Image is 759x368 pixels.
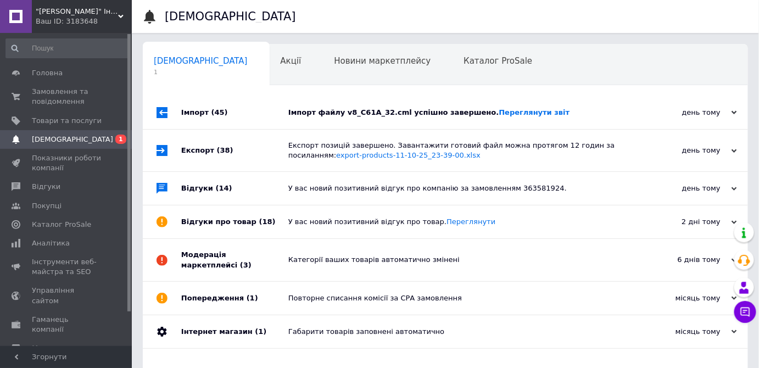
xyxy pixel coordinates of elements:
[334,56,431,66] span: Новини маркетплейсу
[32,343,60,353] span: Маркет
[32,220,91,230] span: Каталог ProSale
[32,182,60,192] span: Відгуки
[627,146,737,155] div: день тому
[36,7,118,16] span: "Тетянка" Iнтернет-магазин
[181,96,288,129] div: Імпорт
[32,315,102,334] span: Гаманець компанії
[734,301,756,323] button: Чат з покупцем
[154,68,248,76] span: 1
[288,108,627,118] div: Імпорт файлу v8_C61A_32.cml успішно завершено.
[181,239,288,281] div: Модерація маркетплейсі
[499,108,570,116] a: Переглянути звіт
[627,293,737,303] div: місяць тому
[36,16,132,26] div: Ваш ID: 3183648
[32,87,102,107] span: Замовлення та повідомлення
[181,172,288,205] div: Відгуки
[181,205,288,238] div: Відгуки про товар
[336,151,481,159] a: export-products-11-10-25_23-39-00.xlsx
[32,286,102,305] span: Управління сайтом
[464,56,532,66] span: Каталог ProSale
[181,130,288,171] div: Експорт
[181,282,288,315] div: Попередження
[154,56,248,66] span: [DEMOGRAPHIC_DATA]
[165,10,296,23] h1: [DEMOGRAPHIC_DATA]
[240,261,252,269] span: (3)
[288,141,627,160] div: Експорт позицій завершено. Завантажити готовий файл можна протягом 12 годин за посиланням:
[259,218,276,226] span: (18)
[32,68,63,78] span: Головна
[32,153,102,173] span: Показники роботи компанії
[288,217,627,227] div: У вас новий позитивний відгук про товар.
[281,56,302,66] span: Акції
[211,108,228,116] span: (45)
[627,255,737,265] div: 6 днів тому
[32,238,70,248] span: Аналітика
[32,201,62,211] span: Покупці
[627,183,737,193] div: день тому
[181,315,288,348] div: Інтернет магазин
[247,294,258,302] span: (1)
[217,146,233,154] span: (38)
[627,217,737,227] div: 2 дні тому
[32,116,102,126] span: Товари та послуги
[627,108,737,118] div: день тому
[115,135,126,144] span: 1
[288,327,627,337] div: Габарити товарів заповнені автоматично
[447,218,495,226] a: Переглянути
[627,327,737,337] div: місяць тому
[216,184,232,192] span: (14)
[32,135,113,144] span: [DEMOGRAPHIC_DATA]
[288,183,627,193] div: У вас новий позитивний відгук про компанію за замовленням 363581924.
[5,38,130,58] input: Пошук
[32,257,102,277] span: Інструменти веб-майстра та SEO
[288,293,627,303] div: Повторне списання комісії за СРА замовлення
[288,255,627,265] div: Категорії ваших товарів автоматично змінені
[255,327,266,336] span: (1)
